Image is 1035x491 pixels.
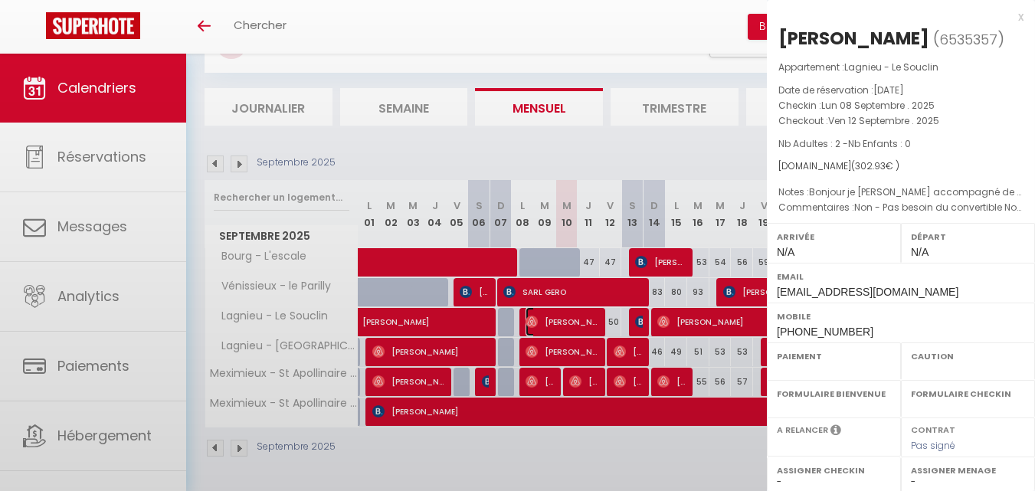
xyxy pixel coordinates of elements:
[911,386,1025,401] label: Formulaire Checkin
[777,229,891,244] label: Arrivée
[911,246,929,258] span: N/A
[821,99,935,112] span: Lun 08 Septembre . 2025
[911,229,1025,244] label: Départ
[911,463,1025,478] label: Assigner Menage
[855,159,886,172] span: 302.93
[851,159,899,172] span: ( € )
[778,113,1024,129] p: Checkout :
[777,309,1025,324] label: Mobile
[911,439,955,452] span: Pas signé
[777,349,891,364] label: Paiement
[777,386,891,401] label: Formulaire Bienvenue
[911,424,955,434] label: Contrat
[933,28,1004,50] span: ( )
[767,8,1024,26] div: x
[777,269,1025,284] label: Email
[778,159,1024,174] div: [DOMAIN_NAME]
[848,137,911,150] span: Nb Enfants : 0
[778,200,1024,215] p: Commentaires :
[939,30,997,49] span: 6535357
[778,185,1024,200] p: Notes :
[12,6,58,52] button: Ouvrir le widget de chat LiveChat
[828,114,939,127] span: Ven 12 Septembre . 2025
[777,246,794,258] span: N/A
[911,349,1025,364] label: Caution
[778,137,911,150] span: Nb Adultes : 2 -
[778,83,1024,98] p: Date de réservation :
[778,60,1024,75] p: Appartement :
[777,463,891,478] label: Assigner Checkin
[777,286,958,298] span: [EMAIL_ADDRESS][DOMAIN_NAME]
[777,326,873,338] span: [PHONE_NUMBER]
[873,83,904,97] span: [DATE]
[778,26,929,51] div: [PERSON_NAME]
[830,424,841,440] i: Sélectionner OUI si vous souhaiter envoyer les séquences de messages post-checkout
[844,61,938,74] span: Lagnieu - Le Souclin
[777,424,828,437] label: A relancer
[778,98,1024,113] p: Checkin :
